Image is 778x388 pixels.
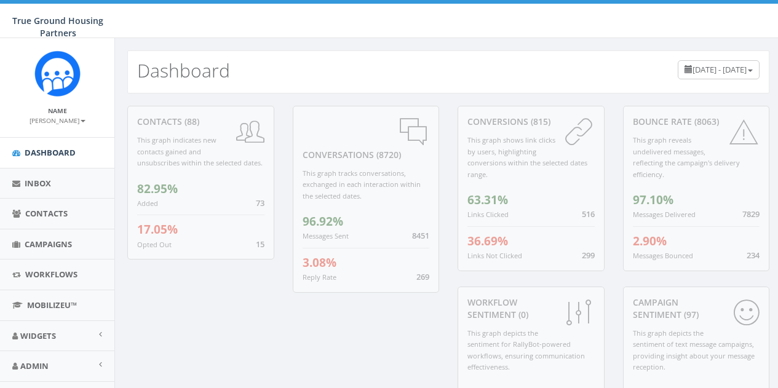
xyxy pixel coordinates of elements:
span: 96.92% [303,213,343,229]
span: 63.31% [467,192,508,208]
span: 2.90% [633,233,667,249]
small: This graph reveals undelivered messages, reflecting the campaign's delivery efficiency. [633,135,740,179]
small: Messages Sent [303,231,349,240]
div: Campaign Sentiment [633,296,760,321]
span: Workflows [25,269,77,280]
small: Added [137,199,158,208]
small: Name [48,106,67,115]
span: 299 [582,250,595,261]
span: 17.05% [137,221,178,237]
small: This graph tracks conversations, exchanged in each interaction within the selected dates. [303,168,421,200]
span: Campaigns [25,239,72,250]
span: (8720) [374,149,401,160]
span: Widgets [20,330,56,341]
span: 36.69% [467,233,508,249]
span: (0) [516,309,528,320]
div: conversations [303,116,430,161]
small: This graph depicts the sentiment for RallyBot-powered workflows, ensuring communication effective... [467,328,585,372]
small: Links Not Clicked [467,251,522,260]
span: 269 [416,271,429,282]
small: This graph depicts the sentiment of text message campaigns, providing insight about your message ... [633,328,755,372]
span: 3.08% [303,255,336,271]
small: Links Clicked [467,210,509,219]
span: (8063) [692,116,719,127]
span: (97) [681,309,699,320]
div: Bounce Rate [633,116,760,128]
span: Inbox [25,178,51,189]
span: 234 [747,250,760,261]
span: 15 [256,239,264,250]
div: contacts [137,116,264,128]
span: MobilizeU™ [27,299,77,311]
small: This graph indicates new contacts gained and unsubscribes within the selected dates. [137,135,263,167]
span: 7829 [742,208,760,220]
img: Rally_Corp_Logo_1.png [34,50,81,97]
small: This graph shows link clicks by users, highlighting conversions within the selected dates range. [467,135,587,179]
span: Contacts [25,208,68,219]
span: Dashboard [25,147,76,158]
span: 82.95% [137,181,178,197]
small: Messages Delivered [633,210,696,219]
span: 516 [582,208,595,220]
span: 73 [256,197,264,208]
span: True Ground Housing Partners [12,15,103,39]
span: 8451 [412,230,429,241]
span: (88) [182,116,199,127]
span: 97.10% [633,192,673,208]
a: [PERSON_NAME] [30,114,85,125]
span: (815) [528,116,550,127]
small: Reply Rate [303,272,336,282]
small: Messages Bounced [633,251,693,260]
div: Workflow Sentiment [467,296,595,321]
div: conversions [467,116,595,128]
span: Admin [20,360,49,371]
small: [PERSON_NAME] [30,116,85,125]
h2: Dashboard [137,60,230,81]
span: [DATE] - [DATE] [693,64,747,75]
small: Opted Out [137,240,172,249]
